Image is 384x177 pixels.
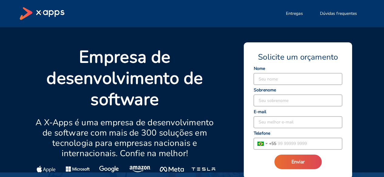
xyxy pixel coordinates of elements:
button: Enviar [274,155,322,169]
span: Enviar [291,159,305,165]
img: Google [99,166,119,172]
p: Empresa de desenvolvimento de software [34,47,216,110]
span: Dúvidas frequentes [320,11,357,17]
button: Dúvidas frequentes [313,8,365,20]
img: Apple [37,166,56,172]
img: Amazon [130,166,151,172]
span: Solicite um orçamento [258,52,338,62]
img: Microsoft [66,166,90,172]
img: Tesla [191,166,215,172]
input: Seu melhor e-mail [254,116,342,128]
input: Seu nome [254,73,342,85]
span: Entregas [286,11,303,17]
input: Seu sobrenome [254,95,342,106]
span: + 55 [269,140,276,147]
img: Meta [160,166,184,172]
input: 99 99999 9999 [276,138,342,149]
p: A X-Apps é uma empresa de desenvolvimento de software com mais de 300 soluções em tecnologia para... [34,117,216,159]
button: Entregas [279,8,310,20]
